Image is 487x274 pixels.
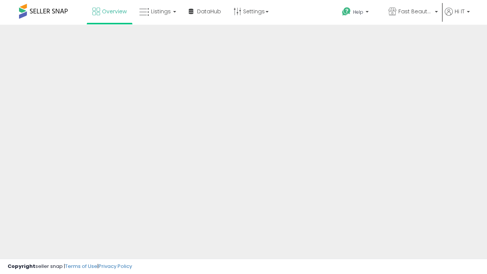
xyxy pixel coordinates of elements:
[8,263,132,270] div: seller snap | |
[102,8,127,15] span: Overview
[398,8,433,15] span: Fast Beauty ([GEOGRAPHIC_DATA])
[353,9,363,15] span: Help
[445,8,470,25] a: Hi IT
[336,1,382,25] a: Help
[8,263,35,270] strong: Copyright
[151,8,171,15] span: Listings
[99,263,132,270] a: Privacy Policy
[342,7,351,16] i: Get Help
[455,8,465,15] span: Hi IT
[197,8,221,15] span: DataHub
[65,263,97,270] a: Terms of Use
